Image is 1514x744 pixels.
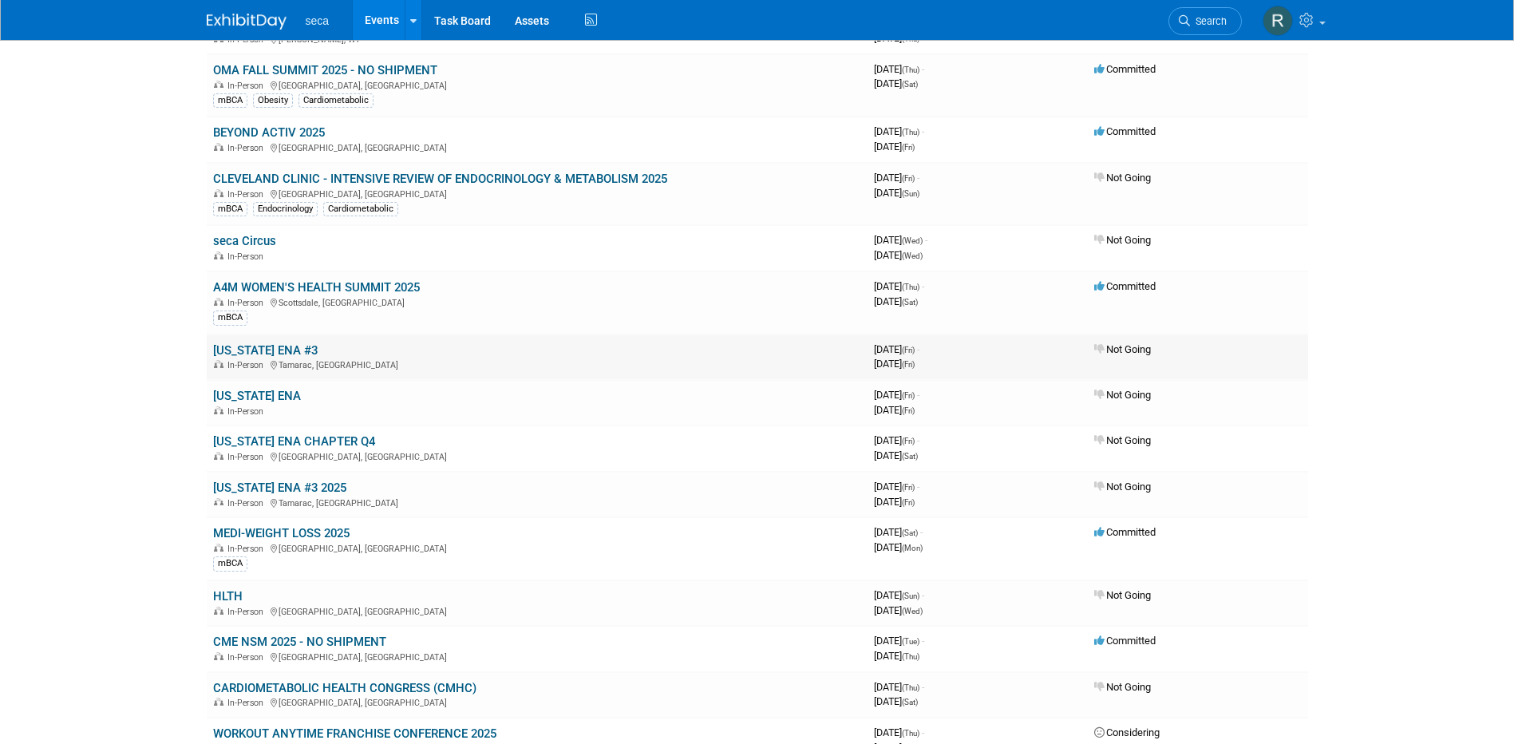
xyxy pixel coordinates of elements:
span: (Sat) [902,80,918,89]
span: (Wed) [902,607,923,615]
span: (Sat) [902,298,918,307]
span: (Sat) [902,528,918,537]
span: (Tue) [902,637,919,646]
span: (Fri) [902,498,915,507]
span: [DATE] [874,496,915,508]
span: [DATE] [874,358,915,370]
span: In-Person [227,544,268,554]
span: [DATE] [874,125,924,137]
span: Not Going [1094,234,1151,246]
div: Endocrinology [253,202,318,216]
span: [DATE] [874,280,924,292]
div: Obesity [253,93,293,108]
span: Not Going [1094,481,1151,493]
span: [DATE] [874,389,919,401]
span: (Fri) [902,360,915,369]
span: (Fri) [902,406,915,415]
img: In-Person Event [214,544,223,552]
span: In-Person [227,360,268,370]
span: In-Person [227,698,268,708]
a: [US_STATE] ENA #3 2025 [213,481,346,495]
span: Committed [1094,280,1156,292]
span: - [917,172,919,184]
img: In-Person Event [214,406,223,414]
img: ExhibitDay [207,14,287,30]
div: Scottsdale, [GEOGRAPHIC_DATA] [213,295,861,308]
div: [GEOGRAPHIC_DATA], [GEOGRAPHIC_DATA] [213,695,861,708]
img: In-Person Event [214,607,223,615]
span: Committed [1094,635,1156,647]
span: [DATE] [874,187,919,199]
div: [GEOGRAPHIC_DATA], [GEOGRAPHIC_DATA] [213,449,861,462]
span: (Fri) [902,346,915,354]
span: - [922,635,924,647]
span: (Thu) [902,683,919,692]
span: [DATE] [874,434,919,446]
span: [DATE] [874,449,918,461]
span: Not Going [1094,389,1151,401]
span: (Sun) [902,592,919,600]
div: [GEOGRAPHIC_DATA], [GEOGRAPHIC_DATA] [213,541,861,554]
div: [GEOGRAPHIC_DATA], [GEOGRAPHIC_DATA] [213,78,861,91]
span: (Sun) [902,189,919,198]
img: Rachel Jordan [1263,6,1293,36]
a: HLTH [213,589,243,604]
span: (Thu) [902,283,919,291]
span: (Sat) [902,452,918,461]
span: - [922,681,924,693]
span: In-Person [227,189,268,200]
img: In-Person Event [214,189,223,197]
span: [DATE] [874,650,919,662]
span: (Thu) [902,652,919,661]
span: - [922,125,924,137]
a: CLEVELAND CLINIC - INTENSIVE REVIEW OF ENDOCRINOLOGY & METABOLISM 2025 [213,172,667,186]
div: Tamarac, [GEOGRAPHIC_DATA] [213,358,861,370]
span: In-Person [227,406,268,417]
a: WORKOUT ANYTIME FRANCHISE CONFERENCE 2025 [213,726,496,741]
span: - [917,481,919,493]
a: BEYOND ACTIV 2025 [213,125,325,140]
img: In-Person Event [214,143,223,151]
div: mBCA [213,556,247,571]
span: Committed [1094,63,1156,75]
span: Not Going [1094,343,1151,355]
img: In-Person Event [214,698,223,706]
span: - [922,589,924,601]
span: - [922,63,924,75]
span: [DATE] [874,726,924,738]
a: OMA FALL SUMMIT 2025 - NO SHIPMENT [213,63,437,77]
span: seca [306,14,330,27]
div: [GEOGRAPHIC_DATA], [GEOGRAPHIC_DATA] [213,650,861,663]
span: - [917,389,919,401]
span: [DATE] [874,77,918,89]
span: (Fri) [902,174,915,183]
a: [US_STATE] ENA #3 [213,343,318,358]
span: [DATE] [874,635,924,647]
span: In-Person [227,143,268,153]
div: [GEOGRAPHIC_DATA], [GEOGRAPHIC_DATA] [213,140,861,153]
a: [US_STATE] ENA [213,389,301,403]
span: [DATE] [874,172,919,184]
span: Not Going [1094,434,1151,446]
span: In-Person [227,452,268,462]
span: (Sat) [902,698,918,706]
span: (Mon) [902,544,923,552]
img: In-Person Event [214,652,223,660]
span: Committed [1094,125,1156,137]
a: seca Circus [213,234,276,248]
span: - [925,234,927,246]
div: Cardiometabolic [323,202,398,216]
span: [DATE] [874,695,918,707]
span: [DATE] [874,249,923,261]
span: [DATE] [874,604,923,616]
img: In-Person Event [214,452,223,460]
span: (Wed) [902,251,923,260]
span: In-Person [227,251,268,262]
span: [DATE] [874,234,927,246]
span: Not Going [1094,681,1151,693]
a: [US_STATE] ENA CHAPTER Q4 [213,434,375,449]
img: In-Person Event [214,81,223,89]
span: [DATE] [874,63,924,75]
span: [DATE] [874,404,915,416]
img: In-Person Event [214,251,223,259]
